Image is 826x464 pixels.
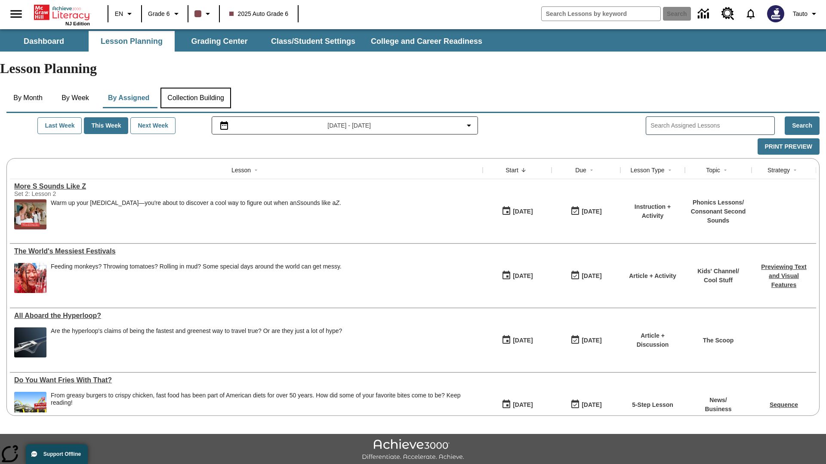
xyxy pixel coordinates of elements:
input: search field [542,7,660,21]
p: Article + Discussion [625,331,681,349]
button: Grade: Grade 6, Select a grade [145,6,185,21]
div: [DATE] [513,271,533,281]
span: EN [115,9,123,18]
p: The Scoop [703,336,734,345]
div: All Aboard the Hyperloop? [14,312,478,320]
button: 09/08/25: Last day the lesson can be accessed [567,268,604,284]
div: Due [575,166,586,174]
p: Instruction + Activity [625,202,681,220]
a: Do You Want Fries With That?, Lessons [14,376,478,384]
span: NJ Edition [65,21,90,26]
div: Feeding monkeys? Throwing tomatoes? Rolling in mud? Some special days around the world can get me... [51,263,342,293]
div: Home [34,3,90,26]
button: Last Week [37,117,82,134]
div: Are the hyperloop's claims of being the fastest and greenest way to travel true? Or are they just... [51,327,342,335]
p: 5-Step Lesson [632,400,673,409]
div: Are the hyperloop's claims of being the fastest and greenest way to travel true? Or are they just... [51,327,342,357]
button: 09/08/25: First time the lesson was available [499,203,536,220]
a: Notifications [740,3,762,25]
img: women in a lab smell the armpits of five men [14,199,46,229]
span: Grade 6 [148,9,170,18]
button: Grading Center [176,31,262,52]
button: By Assigned [101,88,156,108]
span: 2025 Auto Grade 6 [229,9,289,18]
input: Search Assigned Lessons [650,119,774,132]
button: Sort [518,165,529,175]
button: By Month [6,88,49,108]
button: Sort [720,165,730,175]
p: Cool Stuff [697,276,739,285]
div: More S Sounds Like Z [14,183,478,190]
div: From greasy burgers to crispy chicken, fast food has been part of American diets for over 50 year... [51,392,478,406]
div: Do You Want Fries With That? [14,376,478,384]
div: [DATE] [513,335,533,346]
img: Avatar [767,5,784,22]
p: Kids' Channel / [697,267,739,276]
span: Tauto [793,9,808,18]
img: A young person covered in tomato juice and tomato pieces smiles while standing on a tomato-covere... [14,263,46,293]
p: Phonics Lessons / [689,198,747,207]
button: 07/21/25: First time the lesson was available [499,332,536,348]
button: Print Preview [758,138,820,155]
button: Sort [790,165,800,175]
div: Strategy [767,166,790,174]
a: More S Sounds Like Z, Lessons [14,183,478,190]
div: [DATE] [582,335,601,346]
div: [DATE] [582,271,601,281]
button: Sort [665,165,675,175]
button: Dashboard [1,31,87,52]
div: Start [505,166,518,174]
div: [DATE] [513,400,533,410]
button: 09/08/25: Last day the lesson can be accessed [567,203,604,220]
a: Previewing Text and Visual Features [761,263,807,288]
button: Sort [251,165,261,175]
a: Sequence [770,401,798,408]
div: Set 2: Lesson 2 [14,190,143,197]
img: Artist rendering of Hyperloop TT vehicle entering a tunnel [14,327,46,357]
button: 09/08/25: First time the lesson was available [499,268,536,284]
button: 07/14/25: First time the lesson was available [499,397,536,413]
button: This Week [84,117,128,134]
div: From greasy burgers to crispy chicken, fast food has been part of American diets for over 50 year... [51,392,478,422]
svg: Collapse Date Range Filter [464,120,474,131]
a: The World's Messiest Festivals, Lessons [14,247,478,255]
div: [DATE] [582,400,601,410]
button: Support Offline [26,444,88,464]
button: Lesson Planning [89,31,175,52]
em: S [296,199,300,206]
a: All Aboard the Hyperloop?, Lessons [14,312,478,320]
button: Class color is dark brown. Change class color [191,6,216,21]
button: Class/Student Settings [264,31,362,52]
div: Lesson Type [630,166,664,174]
div: Warm up your vocal cords—you're about to discover a cool way to figure out when an S sounds like ... [51,199,341,229]
button: Collection Building [160,88,231,108]
div: The World's Messiest Festivals [14,247,478,255]
span: [DATE] - [DATE] [327,121,371,130]
p: News / [705,396,731,405]
button: Profile/Settings [789,6,823,21]
p: Article + Activity [629,272,676,281]
a: Data Center [693,2,716,26]
button: 06/30/26: Last day the lesson can be accessed [567,332,604,348]
button: Open side menu [3,1,29,27]
img: One of the first McDonald's stores, with the iconic red sign and golden arches. [14,392,46,422]
a: Home [34,4,90,21]
button: By Week [54,88,97,108]
div: Lesson [231,166,251,174]
em: Z [336,199,339,206]
button: College and Career Readiness [364,31,489,52]
div: [DATE] [582,206,601,217]
img: Achieve3000 Differentiate Accelerate Achieve [362,439,464,461]
div: [DATE] [513,206,533,217]
button: Next Week [130,117,176,134]
button: 07/20/26: Last day the lesson can be accessed [567,397,604,413]
p: Consonant Second Sounds [689,207,747,225]
button: Select a new avatar [762,3,789,25]
span: Support Offline [43,451,81,457]
button: Sort [586,165,597,175]
button: Search [785,116,820,135]
p: Warm up your [MEDICAL_DATA]—you're about to discover a cool way to figure out when an sounds like... [51,199,341,207]
p: Business [705,405,731,414]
